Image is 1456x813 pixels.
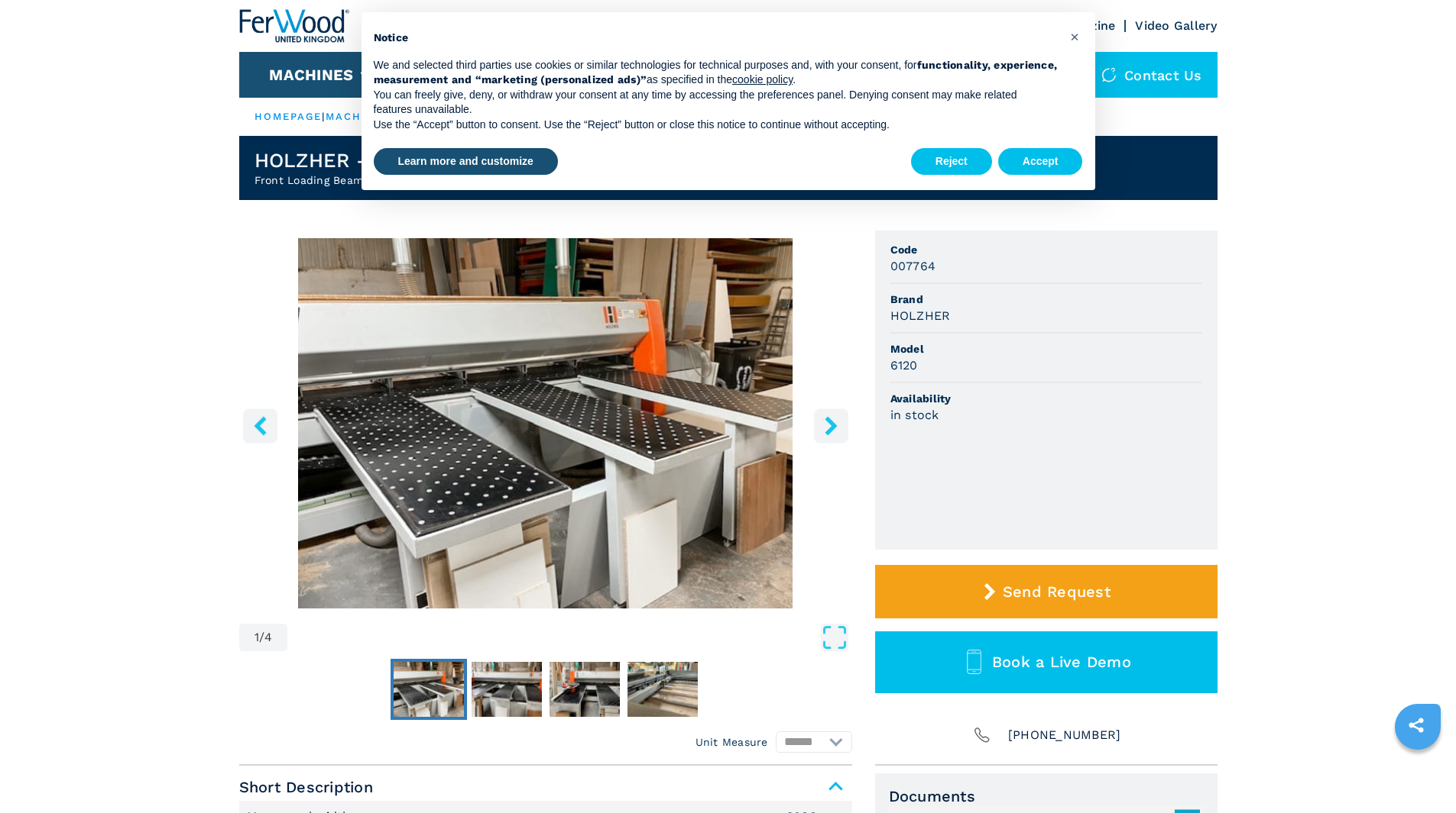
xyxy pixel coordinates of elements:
[890,242,1202,257] span: Code
[1070,27,1079,46] span: ×
[971,724,993,746] img: Phone
[269,66,353,84] button: Machines
[890,406,939,424] h3: in stock
[1101,67,1117,82] img: Contact us
[239,238,852,608] img: Front Loading Beam Panel Saws HOLZHER 6120
[890,391,1202,406] span: Availability
[255,173,430,188] h2: Front Loading Beam Panel Saws
[322,111,325,122] span: |
[1135,18,1217,33] a: Video Gallery
[391,659,467,720] button: Go to Slide 1
[472,662,542,717] img: bea1ac9a5a5299313c5ecdb00f77368d
[875,565,1218,618] button: Send Request
[1063,24,1088,49] button: Close this notice
[255,631,259,644] span: 1
[264,631,272,644] span: 4
[911,148,992,176] button: Reject
[998,148,1083,176] button: Accept
[259,631,264,644] span: /
[469,659,545,720] button: Go to Slide 2
[624,659,701,720] button: Go to Slide 4
[890,292,1202,307] span: Brand
[291,624,848,651] button: Open Fullscreen
[696,734,768,750] em: Unit Measure
[1003,582,1111,601] span: Send Request
[239,9,349,43] img: Ferwood
[1008,724,1121,746] span: [PHONE_NUMBER]
[890,356,918,374] h3: 6120
[374,31,1059,46] h2: Notice
[890,257,936,275] h3: 007764
[732,73,793,85] a: cookie policy
[374,88,1059,118] p: You can freely give, deny, or withdraw your consent at any time by accessing the preferences pane...
[394,662,464,717] img: b737f9cae259e6cedb71e2991033afcb
[243,408,277,443] button: left-button
[627,662,698,717] img: 95c7ea4c4eff18fee789cb15b6e59846
[546,659,623,720] button: Go to Slide 3
[239,659,852,720] nav: Thumbnail Navigation
[239,773,852,801] span: Short Description
[326,111,391,122] a: machines
[255,148,430,173] h1: HOLZHER - 6120
[550,662,620,717] img: 316fe341933ca71ee3743152f840b251
[1397,706,1435,744] a: sharethis
[1391,744,1445,802] iframe: Chat
[374,148,558,176] button: Learn more and customize
[890,307,951,324] h3: HOLZHER
[374,59,1058,86] strong: functionality, experience, measurement and “marketing (personalized ads)”
[814,408,848,443] button: right-button
[875,631,1218,693] button: Book a Live Demo
[374,58,1059,88] p: We and selected third parties use cookies or similar technologies for technical purposes and, wit...
[255,111,323,122] a: HOMEPAGE
[239,238,852,608] div: Go to Slide 1
[992,653,1131,671] span: Book a Live Demo
[374,118,1059,133] p: Use the “Accept” button to consent. Use the “Reject” button or close this notice to continue with...
[1086,52,1218,98] div: Contact us
[890,341,1202,356] span: Model
[889,787,1204,805] span: Documents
